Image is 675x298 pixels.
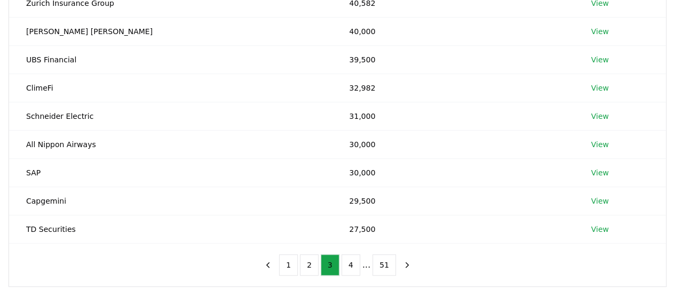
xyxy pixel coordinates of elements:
[9,215,332,243] td: TD Securities
[332,130,574,158] td: 30,000
[398,254,416,276] button: next page
[332,45,574,74] td: 39,500
[591,83,608,93] a: View
[372,254,396,276] button: 51
[591,224,608,235] a: View
[332,74,574,102] td: 32,982
[591,111,608,122] a: View
[591,54,608,65] a: View
[279,254,298,276] button: 1
[9,17,332,45] td: [PERSON_NAME] [PERSON_NAME]
[591,196,608,206] a: View
[9,102,332,130] td: Schneider Electric
[300,254,319,276] button: 2
[362,259,370,271] li: ...
[332,158,574,187] td: 30,000
[9,45,332,74] td: UBS Financial
[591,26,608,37] a: View
[9,74,332,102] td: ClimeFi
[321,254,339,276] button: 3
[332,215,574,243] td: 27,500
[591,167,608,178] a: View
[259,254,277,276] button: previous page
[9,130,332,158] td: All Nippon Airways
[9,158,332,187] td: SAP
[332,102,574,130] td: 31,000
[332,187,574,215] td: 29,500
[9,187,332,215] td: Capgemini
[342,254,360,276] button: 4
[332,17,574,45] td: 40,000
[591,139,608,150] a: View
